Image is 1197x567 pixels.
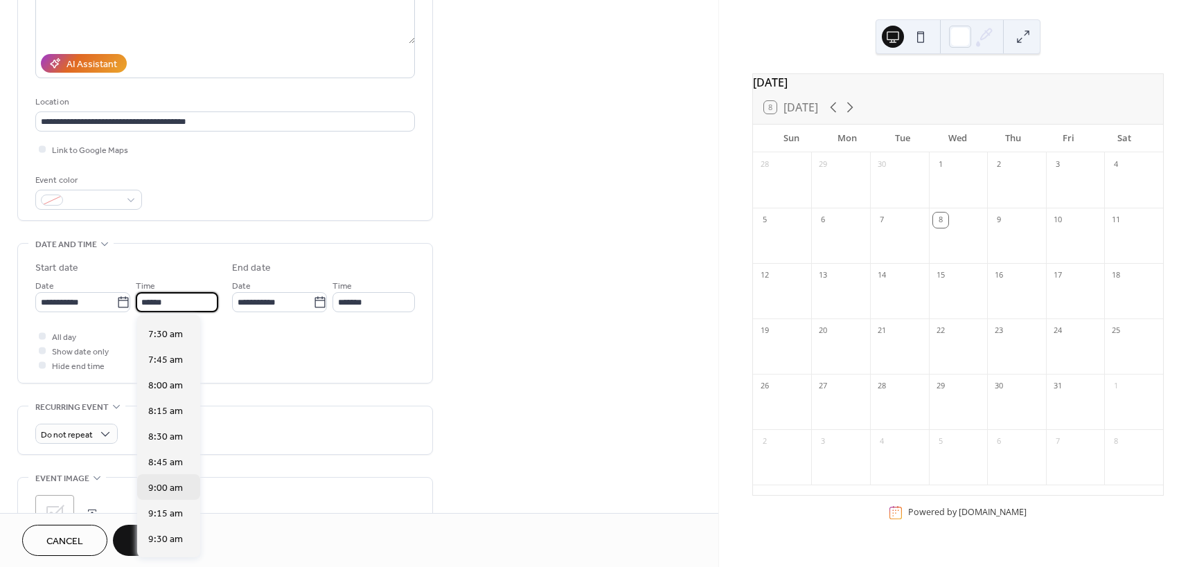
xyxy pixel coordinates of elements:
div: 17 [1050,268,1065,283]
div: 9 [991,213,1007,228]
div: 25 [1108,323,1124,339]
div: Sat [1097,125,1152,152]
span: 7:45 am [148,353,183,368]
div: 16 [991,268,1007,283]
span: Date [35,279,54,294]
div: 10 [1050,213,1065,228]
div: 2 [757,434,772,449]
span: 8:00 am [148,379,183,393]
div: End date [232,261,271,276]
div: 30 [991,379,1007,394]
div: 14 [874,268,889,283]
span: 8:15 am [148,404,183,419]
div: 7 [874,213,889,228]
span: Time [332,279,352,294]
div: 8 [1108,434,1124,449]
div: 29 [933,379,948,394]
div: 31 [1050,379,1065,394]
span: All day [52,330,76,345]
div: 8 [933,213,948,228]
div: 20 [815,323,831,339]
div: 22 [933,323,948,339]
div: 12 [757,268,772,283]
div: 30 [874,157,889,172]
div: Powered by [908,506,1027,518]
div: Thu [986,125,1041,152]
span: 7:30 am [148,327,183,342]
button: Cancel [22,525,107,556]
div: 11 [1108,213,1124,228]
a: [DOMAIN_NAME] [959,506,1027,518]
div: 7 [1050,434,1065,449]
div: 5 [757,213,772,228]
div: 13 [815,268,831,283]
div: 27 [815,379,831,394]
div: Sun [764,125,819,152]
div: 6 [991,434,1007,449]
div: 24 [1050,323,1065,339]
div: Fri [1041,125,1097,152]
div: Start date [35,261,78,276]
div: 6 [815,213,831,228]
span: 8:45 am [148,456,183,470]
span: 9:00 am [148,481,183,496]
div: Location [35,95,412,109]
div: ; [35,495,74,534]
span: Time [136,279,155,294]
button: Save [113,525,184,556]
div: AI Assistant [66,57,117,72]
span: Event image [35,471,89,486]
div: 15 [933,268,948,283]
span: Hide end time [52,359,105,374]
div: 4 [874,434,889,449]
div: Event color [35,173,139,188]
div: 1 [1108,379,1124,394]
div: Wed [930,125,986,152]
div: 28 [757,157,772,172]
div: 21 [874,323,889,339]
span: Show date only [52,345,109,359]
div: 29 [815,157,831,172]
span: 9:15 am [148,507,183,521]
div: 26 [757,379,772,394]
span: Link to Google Maps [52,143,128,158]
div: 5 [933,434,948,449]
span: 8:30 am [148,430,183,444]
span: Recurring event [35,400,109,415]
span: Date [232,279,251,294]
span: Do not repeat [41,427,93,443]
div: Tue [875,125,930,152]
span: Date and time [35,237,97,252]
div: 4 [1108,157,1124,172]
div: 3 [815,434,831,449]
div: 19 [757,323,772,339]
div: [DATE] [753,74,1163,91]
div: 1 [933,157,948,172]
div: 2 [991,157,1007,172]
button: AI Assistant [41,54,127,73]
div: 28 [874,379,889,394]
span: Cancel [46,534,83,549]
div: 18 [1108,268,1124,283]
div: 23 [991,323,1007,339]
div: Mon [819,125,875,152]
div: 3 [1050,157,1065,172]
span: 9:30 am [148,532,183,547]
